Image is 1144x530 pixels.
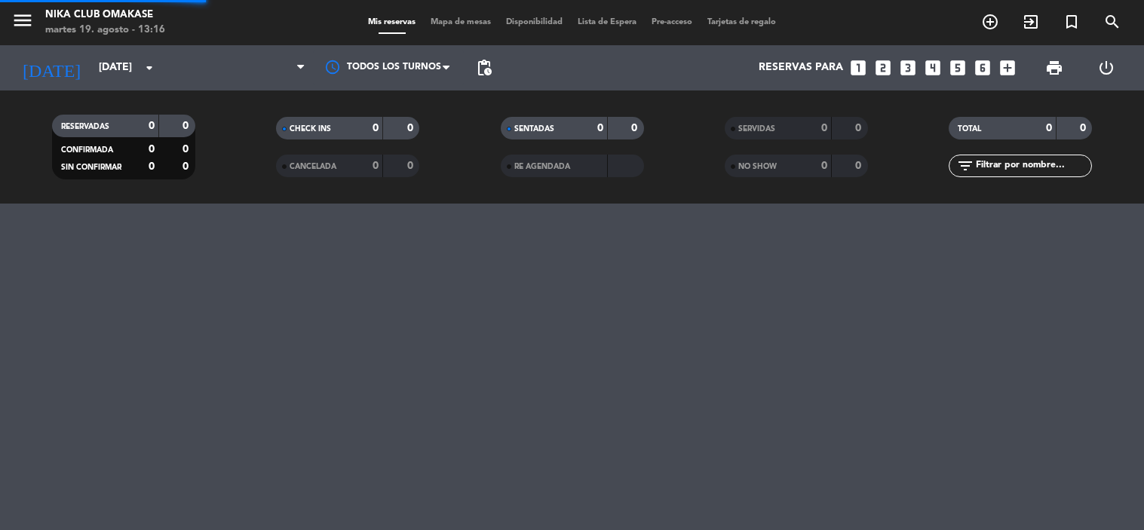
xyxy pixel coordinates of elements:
[45,8,165,23] div: Nika Club Omakase
[855,123,864,133] strong: 0
[11,9,34,37] button: menu
[61,123,109,130] span: RESERVADAS
[948,58,968,78] i: looks_5
[360,18,423,26] span: Mis reservas
[149,144,155,155] strong: 0
[898,58,918,78] i: looks_3
[1103,13,1121,31] i: search
[498,18,570,26] span: Disponibilidad
[821,123,827,133] strong: 0
[373,123,379,133] strong: 0
[149,121,155,131] strong: 0
[631,123,640,133] strong: 0
[873,58,893,78] i: looks_two
[700,18,784,26] span: Tarjetas de regalo
[1080,123,1089,133] strong: 0
[1081,45,1133,90] div: LOG OUT
[821,161,827,171] strong: 0
[998,58,1017,78] i: add_box
[1045,59,1063,77] span: print
[1097,59,1115,77] i: power_settings_new
[958,125,981,133] span: TOTAL
[597,123,603,133] strong: 0
[11,51,91,84] i: [DATE]
[570,18,644,26] span: Lista de Espera
[407,123,416,133] strong: 0
[973,58,992,78] i: looks_6
[373,161,379,171] strong: 0
[1046,123,1052,133] strong: 0
[423,18,498,26] span: Mapa de mesas
[738,125,775,133] span: SERVIDAS
[514,125,554,133] span: SENTADAS
[182,161,192,172] strong: 0
[981,13,999,31] i: add_circle_outline
[182,121,192,131] strong: 0
[855,161,864,171] strong: 0
[738,163,777,170] span: NO SHOW
[956,157,974,175] i: filter_list
[11,9,34,32] i: menu
[848,58,868,78] i: looks_one
[140,59,158,77] i: arrow_drop_down
[514,163,570,170] span: RE AGENDADA
[290,125,331,133] span: CHECK INS
[644,18,700,26] span: Pre-acceso
[149,161,155,172] strong: 0
[290,163,336,170] span: CANCELADA
[1063,13,1081,31] i: turned_in_not
[45,23,165,38] div: martes 19. agosto - 13:16
[923,58,943,78] i: looks_4
[182,144,192,155] strong: 0
[61,146,113,154] span: CONFIRMADA
[61,164,121,171] span: SIN CONFIRMAR
[1022,13,1040,31] i: exit_to_app
[759,62,843,74] span: Reservas para
[974,158,1091,174] input: Filtrar por nombre...
[407,161,416,171] strong: 0
[475,59,493,77] span: pending_actions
